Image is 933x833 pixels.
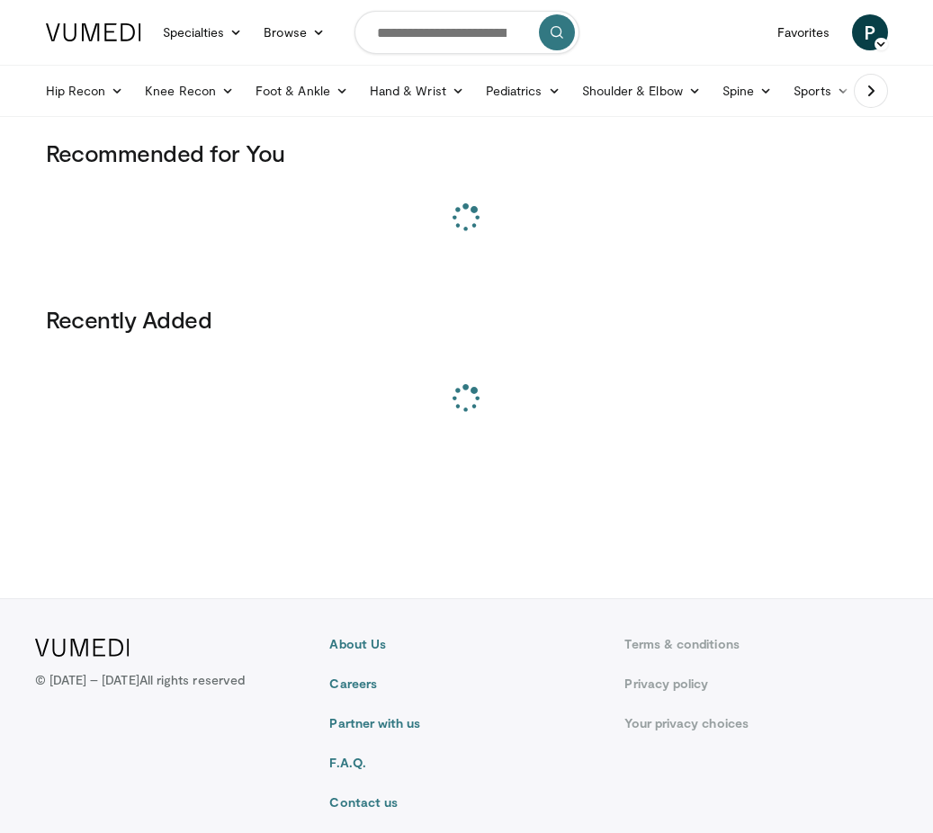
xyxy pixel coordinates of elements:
[329,754,603,772] a: F.A.Q.
[46,305,888,334] h3: Recently Added
[624,635,898,653] a: Terms & conditions
[783,73,860,109] a: Sports
[253,14,336,50] a: Browse
[245,73,359,109] a: Foot & Ankle
[624,714,898,732] a: Your privacy choices
[329,793,603,811] a: Contact us
[475,73,571,109] a: Pediatrics
[571,73,712,109] a: Shoulder & Elbow
[46,23,141,41] img: VuMedi Logo
[624,675,898,693] a: Privacy policy
[46,139,888,167] h3: Recommended for You
[329,635,603,653] a: About Us
[852,14,888,50] a: P
[354,11,579,54] input: Search topics, interventions
[152,14,254,50] a: Specialties
[134,73,245,109] a: Knee Recon
[329,675,603,693] a: Careers
[35,73,135,109] a: Hip Recon
[767,14,841,50] a: Favorites
[35,639,130,657] img: VuMedi Logo
[359,73,475,109] a: Hand & Wrist
[35,671,246,689] p: © [DATE] – [DATE]
[712,73,783,109] a: Spine
[329,714,603,732] a: Partner with us
[139,672,245,687] span: All rights reserved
